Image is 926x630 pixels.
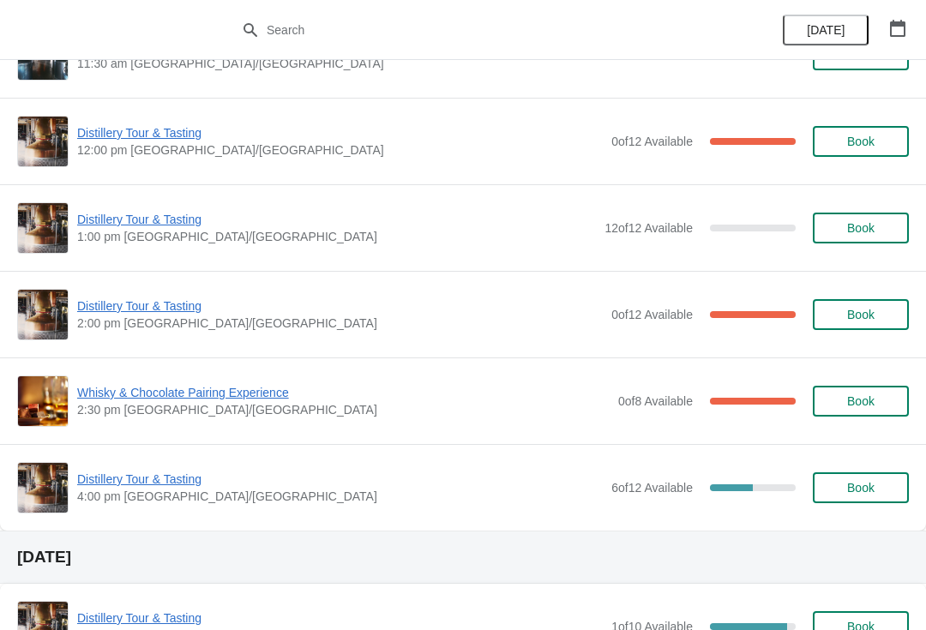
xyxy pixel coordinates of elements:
span: Whisky & Chocolate Pairing Experience [77,384,610,401]
span: Book [847,394,875,408]
span: Book [847,481,875,495]
span: Book [847,308,875,321]
button: Book [813,299,909,330]
img: Distillery Tour & Tasting | | 1:00 pm Europe/London [18,203,68,253]
span: 0 of 8 Available [618,394,693,408]
span: 12 of 12 Available [604,221,693,235]
span: 0 of 12 Available [611,135,693,148]
span: Book [847,221,875,235]
span: Book [847,135,875,148]
span: Distillery Tour & Tasting [77,297,603,315]
h2: [DATE] [17,549,909,566]
span: Distillery Tour & Tasting [77,124,603,141]
span: 6 of 12 Available [611,481,693,495]
img: Distillery Tour & Tasting | | 12:00 pm Europe/London [18,117,68,166]
span: 2:00 pm [GEOGRAPHIC_DATA]/[GEOGRAPHIC_DATA] [77,315,603,332]
img: Distillery Tour & Tasting | | 2:00 pm Europe/London [18,290,68,339]
span: [DATE] [807,23,845,37]
button: Book [813,126,909,157]
button: Book [813,386,909,417]
img: Whisky & Chocolate Pairing Experience | | 2:30 pm Europe/London [18,376,68,426]
span: Distillery Tour & Tasting [77,471,603,488]
button: Book [813,472,909,503]
span: 0 of 12 Available [611,308,693,321]
span: Distillery Tour & Tasting [77,211,596,228]
span: 1:00 pm [GEOGRAPHIC_DATA]/[GEOGRAPHIC_DATA] [77,228,596,245]
img: Distillery Tour & Tasting | | 4:00 pm Europe/London [18,463,68,513]
span: 4:00 pm [GEOGRAPHIC_DATA]/[GEOGRAPHIC_DATA] [77,488,603,505]
span: 11:30 am [GEOGRAPHIC_DATA]/[GEOGRAPHIC_DATA] [77,55,610,72]
span: Distillery Tour & Tasting [77,609,603,627]
button: Book [813,213,909,243]
span: 12:00 pm [GEOGRAPHIC_DATA]/[GEOGRAPHIC_DATA] [77,141,603,159]
input: Search [266,15,694,45]
button: [DATE] [783,15,869,45]
span: 2:30 pm [GEOGRAPHIC_DATA]/[GEOGRAPHIC_DATA] [77,401,610,418]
